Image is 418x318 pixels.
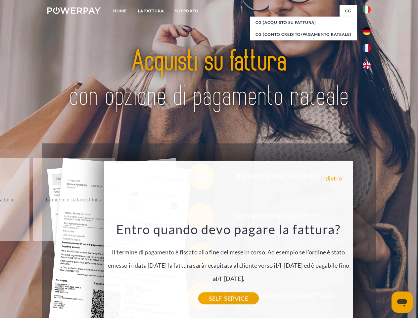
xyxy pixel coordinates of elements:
[320,175,342,181] a: indietro
[47,7,101,14] img: logo-powerpay-white.svg
[363,27,371,35] img: de
[363,6,371,14] img: it
[108,5,132,17] a: Home
[363,61,371,69] img: en
[108,221,349,237] h3: Entro quando devo pagare la fattura?
[37,195,111,204] div: La merce è stata restituita
[250,17,357,28] a: CG (Acquisto su fattura)
[63,32,355,127] img: title-powerpay_it.svg
[363,44,371,52] img: fr
[198,292,259,304] a: SELF-SERVICE
[108,221,349,298] div: Il termine di pagamento è fissato alla fine del mese in corso. Ad esempio se l'ordine è stato eme...
[250,28,357,40] a: CG (Conto Credito/Pagamento rateale)
[340,5,357,17] a: CG
[169,5,204,17] a: Supporto
[132,5,169,17] a: LA FATTURA
[392,291,413,313] iframe: Pulsante per aprire la finestra di messaggistica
